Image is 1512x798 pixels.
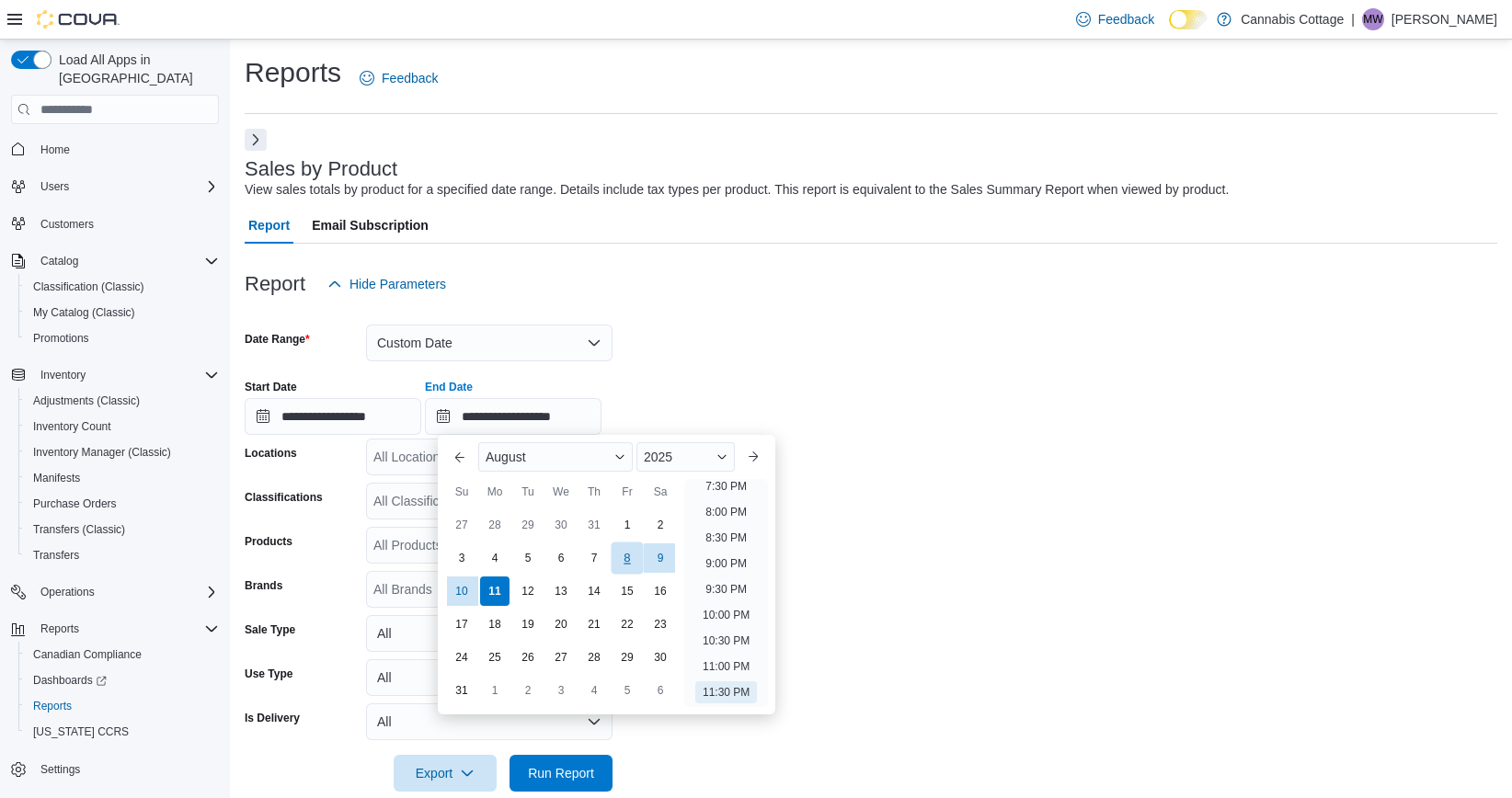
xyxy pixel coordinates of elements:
button: Users [4,174,226,199]
label: Products [245,534,292,549]
label: End Date [425,380,473,394]
span: Inventory Manager (Classic) [26,441,219,463]
span: [US_STATE] CCRS [33,724,129,739]
div: View sales totals by product for a specified date range. Details include tax types per product. T... [245,180,1229,199]
button: All [366,615,613,652]
div: Fr [613,477,642,507]
div: Button. Open the month selector. August is currently selected. [478,442,633,472]
span: Dashboards [26,669,219,691]
button: Inventory [33,364,93,386]
div: day-3 [546,676,576,705]
label: Date Range [245,332,310,347]
span: Email Subscription [312,207,429,244]
button: Hide Parameters [320,266,453,302]
a: Customers [33,213,101,235]
div: day-18 [480,610,510,639]
button: Transfers (Classic) [18,517,226,542]
span: Classification (Classic) [33,279,144,294]
button: Export [394,755,497,792]
label: Sale Type [245,622,295,637]
li: 8:00 PM [698,501,754,523]
span: Load All Apps in [GEOGRAPHIC_DATA] [52,51,219,87]
button: Home [4,135,226,162]
button: Canadian Compliance [18,642,226,667]
span: Settings [40,762,80,777]
span: My Catalog (Classic) [33,305,135,320]
span: Reports [33,699,72,713]
div: day-2 [513,676,543,705]
span: Export [405,755,486,792]
a: Dashboards [26,669,114,691]
div: day-14 [579,576,609,606]
li: 9:30 PM [698,578,754,600]
button: Inventory Count [18,414,226,439]
div: day-7 [579,543,609,573]
div: day-19 [513,610,543,639]
span: Home [33,137,219,160]
span: Canadian Compliance [33,647,142,662]
div: day-24 [447,643,476,672]
button: Adjustments (Classic) [18,388,226,414]
span: Users [40,179,69,194]
a: Manifests [26,467,87,489]
button: My Catalog (Classic) [18,300,226,325]
div: day-4 [579,676,609,705]
span: Feedback [1098,10,1154,28]
a: Home [33,139,77,161]
li: 10:30 PM [695,630,757,652]
span: Washington CCRS [26,721,219,743]
div: day-17 [447,610,476,639]
button: Next [245,129,267,151]
button: All [366,703,613,740]
div: day-28 [480,510,510,540]
span: Inventory [33,364,219,386]
button: Custom Date [366,325,613,361]
span: Manifests [33,471,80,485]
button: Catalog [4,248,226,274]
p: Cannabis Cottage [1241,8,1344,30]
label: Use Type [245,667,292,681]
span: Operations [40,585,95,599]
div: day-12 [513,576,543,606]
div: day-27 [546,643,576,672]
div: We [546,477,576,507]
button: [US_STATE] CCRS [18,719,226,745]
div: day-1 [480,676,510,705]
div: day-21 [579,610,609,639]
div: day-27 [447,510,476,540]
a: Settings [33,758,87,781]
label: Brands [245,578,282,593]
span: Customers [33,212,219,235]
div: Th [579,477,609,507]
li: 11:30 PM [695,681,757,703]
button: Reports [33,618,86,640]
button: Promotions [18,325,226,351]
div: day-4 [480,543,510,573]
button: Users [33,176,76,198]
span: Operations [33,581,219,603]
label: Start Date [245,380,297,394]
a: [US_STATE] CCRS [26,721,136,743]
div: day-6 [546,543,576,573]
span: 2025 [644,450,672,464]
span: My Catalog (Classic) [26,302,219,324]
span: Transfers [26,544,219,566]
button: Settings [4,756,226,782]
img: Cova [37,10,120,28]
div: day-5 [613,676,642,705]
span: Classification (Classic) [26,276,219,298]
div: day-29 [513,510,543,540]
a: Inventory Manager (Classic) [26,441,178,463]
span: Canadian Compliance [26,644,219,666]
button: Transfers [18,542,226,568]
span: Adjustments (Classic) [33,393,140,408]
a: Canadian Compliance [26,644,149,666]
span: Catalog [40,254,78,268]
a: Dashboards [18,667,226,693]
span: Inventory Count [26,416,219,438]
span: Reports [26,695,219,717]
span: Customers [40,217,94,232]
button: Operations [4,579,226,605]
button: Classification (Classic) [18,274,226,300]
